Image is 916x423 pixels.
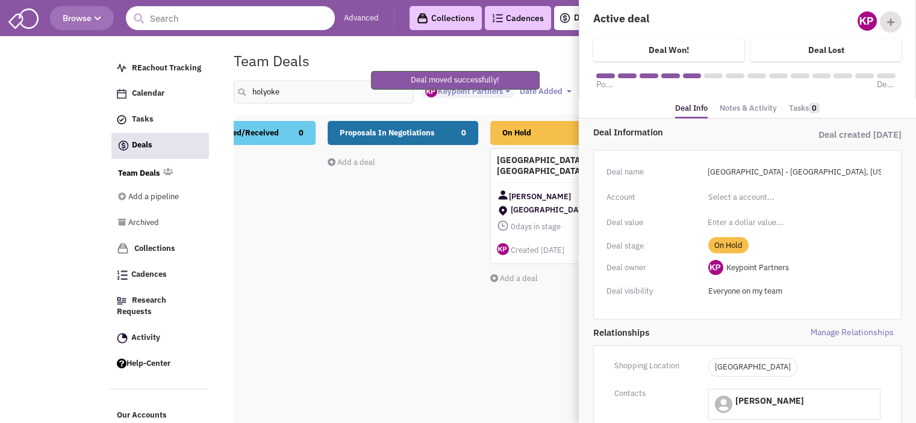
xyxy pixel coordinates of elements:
span: 0 [299,121,304,145]
a: Deals [559,11,596,25]
span: Research Requests [117,295,166,317]
span: Date Added [519,86,562,96]
a: Add a deal [490,273,538,283]
img: icon-deals.svg [117,138,129,153]
a: REachout Tracking [111,57,208,80]
a: Deals [111,133,209,159]
input: Select a account... [708,188,812,207]
span: Activity [131,332,160,342]
span: REachout Tracking [132,63,201,73]
img: ny_GipEnDU-kinWYCc5EwQ.png [425,85,437,97]
h4: [GEOGRAPHIC_DATA] - [GEOGRAPHIC_DATA], [US_STATE] [497,155,634,176]
input: Enter a dollar value... [700,213,888,232]
span: Tasks [132,114,154,125]
p: Deal moved successfully! [411,75,499,86]
h4: Deal Lost [808,45,844,55]
span: Our Accounts [117,410,167,421]
span: [GEOGRAPHIC_DATA] [511,205,619,214]
img: ShoppingCenter [497,205,509,217]
span: Calendar [132,88,164,99]
a: Tasks [789,100,820,117]
div: Deal owner [606,260,700,276]
span: Keypoint Partners [726,262,789,273]
img: Research.png [117,297,126,304]
span: days in stage [497,219,634,234]
span: Created [DATE] [511,245,564,255]
a: Tasks [111,108,208,131]
span: 0 [461,121,466,145]
button: Keypoint Partners [422,85,514,99]
div: Deal name [606,164,700,180]
input: Select a privacy option... [708,282,880,301]
span: Cadences [131,270,167,280]
a: Activity [111,327,208,350]
span: Potential Sites [596,78,615,90]
a: Advanced [344,13,379,24]
input: Search deals [234,81,414,103]
a: Team Deals [118,168,160,179]
span: Proposals In Negotiations [340,128,435,138]
span: [PERSON_NAME] [509,189,571,204]
span: Relationships [593,326,747,339]
a: Add a pipeline [118,186,192,209]
button: Date Added [516,85,575,98]
span: On Hold [502,128,531,138]
h4: Deal Won! [649,45,689,55]
span: Keypoint Partners [425,86,502,96]
div: Deal Information [593,126,747,138]
img: icon-tasks.png [117,115,126,125]
img: Activity.png [117,333,128,344]
span: [PERSON_NAME] [735,395,804,406]
a: Cadences [111,264,208,286]
span: Browse [63,13,101,23]
img: icon-collection-lavender-black.svg [417,13,428,24]
div: Deal visibility [606,283,700,299]
div: Deal created [DATE] [747,126,902,144]
a: Research Requests [111,289,208,324]
input: Search [126,6,335,30]
img: Cadences_logo.png [117,270,128,280]
a: Collections [410,6,482,30]
div: Deal stage [606,238,700,254]
div: Contacts [606,386,700,401]
img: help.png [117,359,126,368]
span: Deal Won [877,78,896,90]
a: Notes & Activity [720,100,777,117]
a: Collections [111,237,208,261]
button: States [577,85,615,98]
a: Archived [118,212,192,235]
a: Add a deal [328,157,375,167]
h1: Team Deals [234,53,310,69]
img: ny_GipEnDU-kinWYCc5EwQ.png [858,11,877,31]
button: Browse [50,6,114,30]
img: Contact Image [497,189,509,201]
div: Deal value [606,215,700,230]
span: Collections [134,243,175,253]
span: On Hold [708,237,749,253]
img: Cadences_logo.png [492,14,503,22]
img: icon-deals.svg [559,11,571,25]
a: Calendar [111,82,208,105]
div: Account [606,190,700,205]
a: [GEOGRAPHIC_DATA] [715,362,791,373]
div: Shopping Location [606,358,700,374]
h4: Active deal [593,11,740,25]
img: icon-daysinstage.png [497,220,509,232]
img: SmartAdmin [8,6,39,29]
input: Enter a deal name... [700,162,888,182]
div: Add Collaborator [880,11,902,32]
img: icon-collection-lavender.png [117,242,129,255]
a: Cadences [485,6,551,30]
a: Deal Info [675,100,708,119]
a: Help-Center [111,353,208,375]
img: Calendar.png [117,89,126,99]
span: Manage Relationships [747,326,902,339]
span: 0 [511,221,516,232]
span: 0 [809,103,820,113]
